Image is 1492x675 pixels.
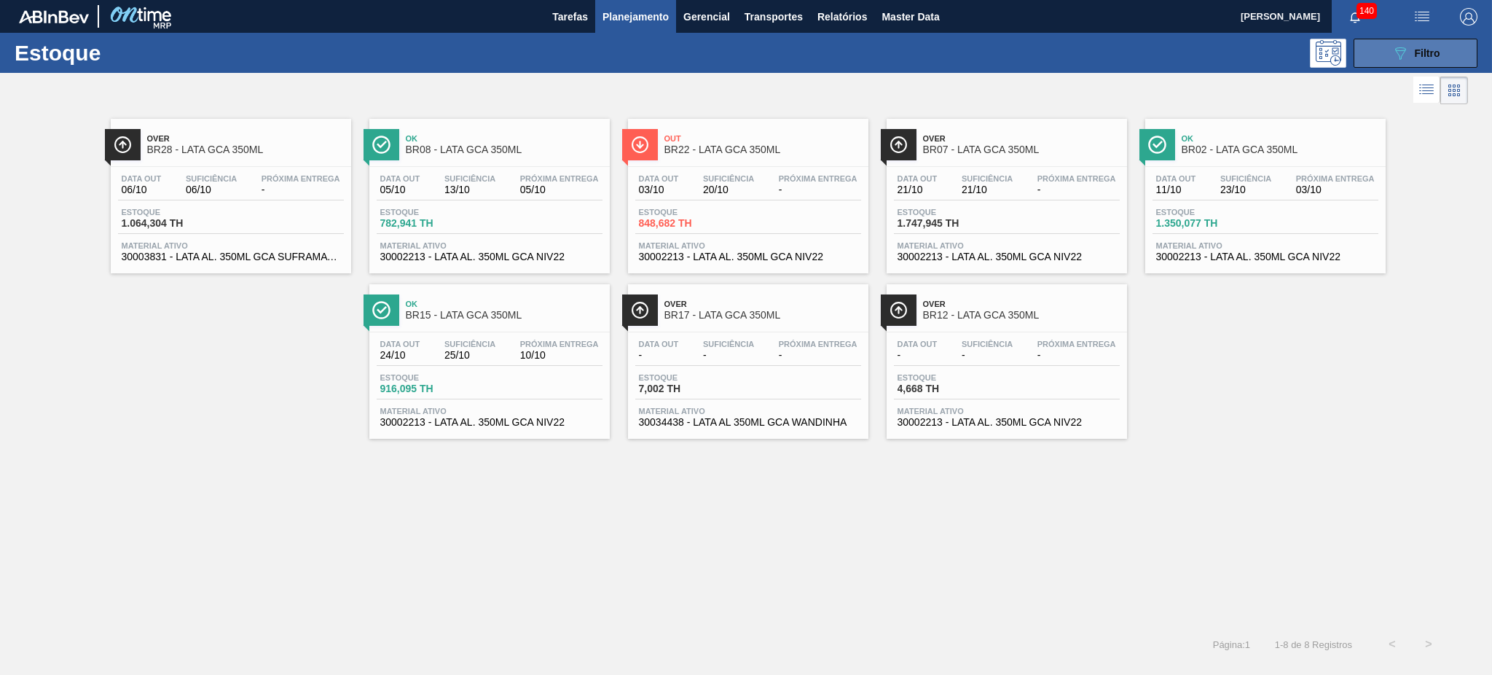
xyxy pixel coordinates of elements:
span: Próxima Entrega [779,174,857,183]
a: ÍconeOverBR28 - LATA GCA 350MLData out06/10Suficiência06/10Próxima Entrega-Estoque1.064,304 THMat... [100,108,358,273]
span: 782,941 TH [380,218,482,229]
span: Over [147,134,344,143]
span: Filtro [1415,47,1440,59]
span: Suficiência [444,340,495,348]
span: Data out [122,174,162,183]
span: 140 [1356,3,1377,19]
span: 30002213 - LATA AL. 350ML GCA NIV22 [380,251,599,262]
span: - [703,350,754,361]
span: Over [923,300,1120,308]
span: 23/10 [1220,184,1271,195]
span: 30034438 - LATA AL 350ML GCA WANDINHA [639,417,857,428]
img: Ícone [372,136,390,154]
span: Planejamento [602,8,669,26]
span: Estoque [898,208,1000,216]
img: Ícone [631,301,649,319]
span: Data out [639,174,679,183]
span: 05/10 [380,184,420,195]
span: Tarefas [552,8,588,26]
span: 848,682 TH [639,218,741,229]
span: Material ativo [1156,241,1375,250]
span: Material ativo [639,241,857,250]
span: Estoque [639,373,741,382]
span: 30002213 - LATA AL. 350ML GCA NIV22 [380,417,599,428]
span: Gerencial [683,8,730,26]
span: Próxima Entrega [1037,340,1116,348]
span: 06/10 [186,184,237,195]
span: Próxima Entrega [1296,174,1375,183]
span: - [962,350,1013,361]
img: Ícone [631,136,649,154]
span: Suficiência [703,174,754,183]
span: Estoque [122,208,224,216]
span: Data out [898,174,938,183]
div: Visão em Cards [1440,77,1468,104]
a: ÍconeOverBR12 - LATA GCA 350MLData out-Suficiência-Próxima Entrega-Estoque4,668 THMaterial ativo3... [876,273,1134,439]
span: 24/10 [380,350,420,361]
span: 30003831 - LATA AL. 350ML GCA SUFRAMA NIV22 [122,251,340,262]
span: 1.747,945 TH [898,218,1000,229]
span: - [639,350,679,361]
span: 11/10 [1156,184,1196,195]
img: Ícone [372,301,390,319]
span: BR28 - LATA GCA 350ML [147,144,344,155]
img: userActions [1413,8,1431,26]
span: Suficiência [1220,174,1271,183]
span: Próxima Entrega [779,340,857,348]
span: Suficiência [703,340,754,348]
span: Material ativo [122,241,340,250]
span: Estoque [1156,208,1258,216]
span: Próxima Entrega [520,340,599,348]
span: BR12 - LATA GCA 350ML [923,310,1120,321]
img: Ícone [1148,136,1166,154]
span: Suficiência [444,174,495,183]
img: TNhmsLtSVTkK8tSr43FrP2fwEKptu5GPRR3wAAAABJRU5ErkJggg== [19,10,89,23]
span: BR02 - LATA GCA 350ML [1182,144,1378,155]
a: ÍconeOkBR15 - LATA GCA 350MLData out24/10Suficiência25/10Próxima Entrega10/10Estoque916,095 THMat... [358,273,617,439]
span: 30002213 - LATA AL. 350ML GCA NIV22 [898,251,1116,262]
span: 25/10 [444,350,495,361]
a: ÍconeOverBR17 - LATA GCA 350MLData out-Suficiência-Próxima Entrega-Estoque7,002 THMaterial ativo3... [617,273,876,439]
a: ÍconeOkBR02 - LATA GCA 350MLData out11/10Suficiência23/10Próxima Entrega03/10Estoque1.350,077 THM... [1134,108,1393,273]
img: Ícone [114,136,132,154]
span: 916,095 TH [380,383,482,394]
span: 7,002 TH [639,383,741,394]
span: Estoque [898,373,1000,382]
span: Suficiência [962,340,1013,348]
span: - [262,184,340,195]
span: Over [664,300,861,308]
span: 06/10 [122,184,162,195]
span: Estoque [380,373,482,382]
span: Data out [898,340,938,348]
span: 03/10 [639,184,679,195]
span: Material ativo [898,241,1116,250]
img: Logout [1460,8,1477,26]
div: Pogramando: nenhum usuário selecionado [1310,39,1346,68]
span: Data out [639,340,679,348]
span: - [779,184,857,195]
span: 30002213 - LATA AL. 350ML GCA NIV22 [639,251,857,262]
span: 1.064,304 TH [122,218,224,229]
span: Página : 1 [1213,639,1250,650]
span: Suficiência [186,174,237,183]
span: BR15 - LATA GCA 350ML [406,310,602,321]
span: 30002213 - LATA AL. 350ML GCA NIV22 [898,417,1116,428]
span: 20/10 [703,184,754,195]
span: Próxima Entrega [1037,174,1116,183]
span: - [1037,184,1116,195]
h1: Estoque [15,44,235,61]
span: Data out [1156,174,1196,183]
span: Ok [406,134,602,143]
button: Filtro [1354,39,1477,68]
span: 10/10 [520,350,599,361]
span: Próxima Entrega [262,174,340,183]
a: ÍconeOverBR07 - LATA GCA 350MLData out21/10Suficiência21/10Próxima Entrega-Estoque1.747,945 THMat... [876,108,1134,273]
span: 21/10 [898,184,938,195]
span: - [779,350,857,361]
span: Estoque [380,208,482,216]
span: Ok [1182,134,1378,143]
span: BR07 - LATA GCA 350ML [923,144,1120,155]
span: Próxima Entrega [520,174,599,183]
span: Suficiência [962,174,1013,183]
span: - [1037,350,1116,361]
